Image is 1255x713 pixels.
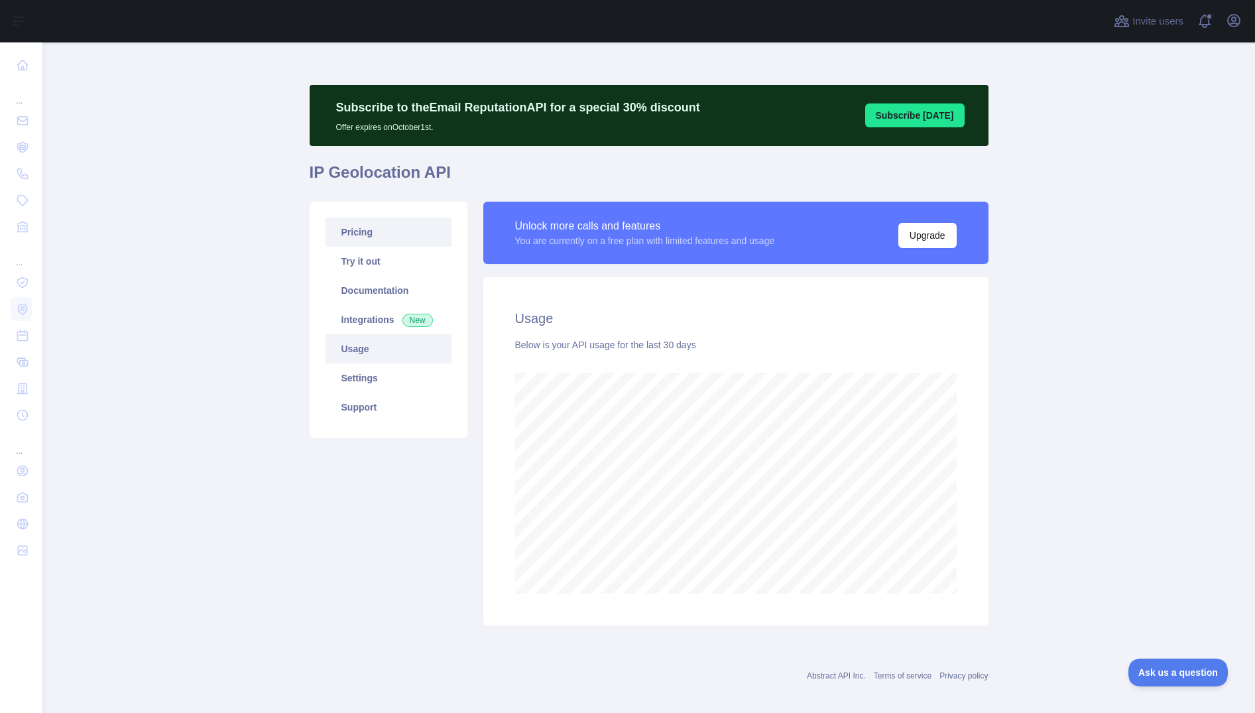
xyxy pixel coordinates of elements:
[515,338,957,352] div: Below is your API usage for the last 30 days
[874,671,931,681] a: Terms of service
[326,247,451,276] a: Try it out
[326,276,451,305] a: Documentation
[326,334,451,363] a: Usage
[402,314,433,327] span: New
[898,223,957,248] button: Upgrade
[326,218,451,247] a: Pricing
[865,103,965,127] button: Subscribe [DATE]
[11,430,32,456] div: ...
[336,117,700,133] p: Offer expires on October 1st.
[336,98,700,117] p: Subscribe to the Email Reputation API for a special 30 % discount
[515,309,957,328] h2: Usage
[326,393,451,422] a: Support
[1132,14,1183,29] span: Invite users
[515,218,775,234] div: Unlock more calls and features
[1111,11,1186,32] button: Invite users
[11,241,32,268] div: ...
[326,363,451,393] a: Settings
[807,671,866,681] a: Abstract API Inc.
[1128,659,1228,686] iframe: Toggle Customer Support
[939,671,988,681] a: Privacy policy
[11,80,32,106] div: ...
[326,305,451,334] a: Integrations New
[515,234,775,247] div: You are currently on a free plan with limited features and usage
[310,162,988,194] h1: IP Geolocation API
